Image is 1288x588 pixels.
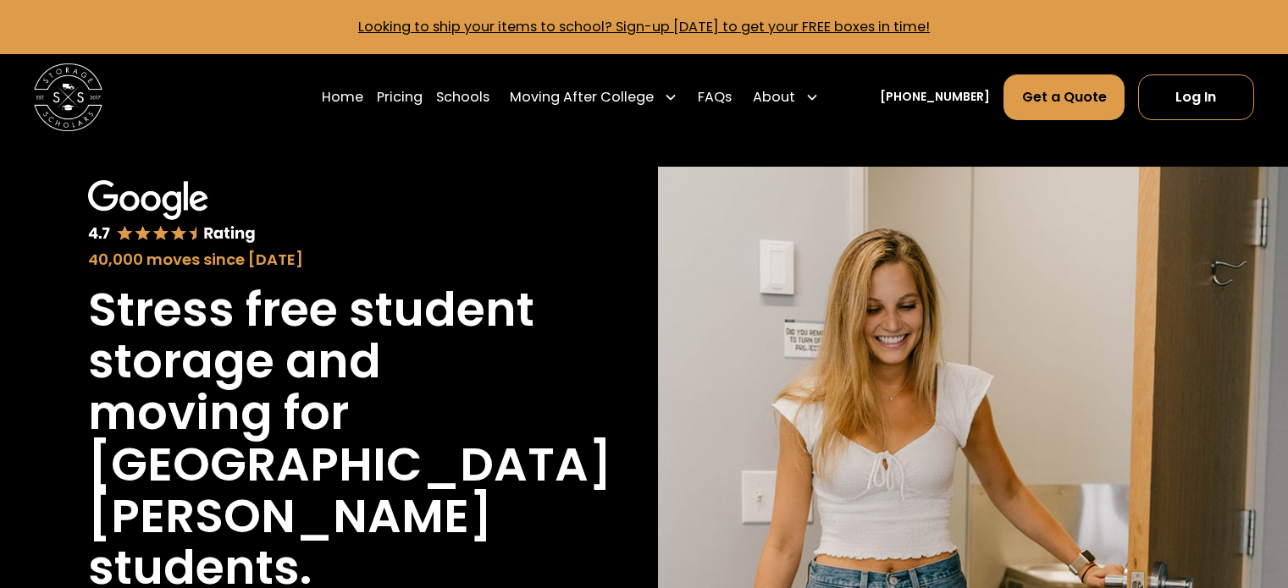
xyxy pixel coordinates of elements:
[436,74,489,121] a: Schools
[746,74,826,121] div: About
[1003,74,1124,120] a: Get a Quote
[88,248,542,271] div: 40,000 moves since [DATE]
[88,284,542,439] h1: Stress free student storage and moving for
[510,87,654,107] div: Moving After College
[1138,74,1254,120] a: Log In
[880,88,990,106] a: [PHONE_NUMBER]
[503,74,684,121] div: Moving After College
[88,439,611,542] h1: [GEOGRAPHIC_DATA][PERSON_NAME]
[358,17,930,36] a: Looking to ship your items to school? Sign-up [DATE] to get your FREE boxes in time!
[322,74,363,121] a: Home
[698,74,732,121] a: FAQs
[88,180,255,245] img: Google 4.7 star rating
[34,63,102,132] img: Storage Scholars main logo
[753,87,795,107] div: About
[377,74,423,121] a: Pricing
